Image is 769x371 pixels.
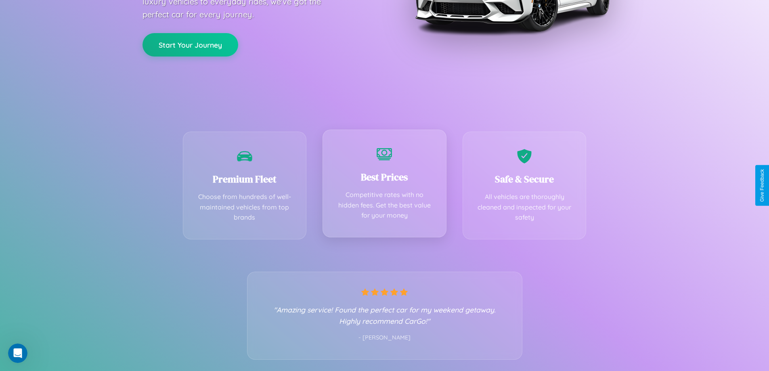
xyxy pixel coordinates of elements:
h3: Safe & Secure [475,172,574,186]
button: Start Your Journey [142,33,238,57]
h3: Premium Fleet [195,172,294,186]
p: Competitive rates with no hidden fees. Get the best value for your money [335,190,434,221]
iframe: Intercom live chat [8,344,27,363]
p: - [PERSON_NAME] [264,333,506,343]
p: "Amazing service! Found the perfect car for my weekend getaway. Highly recommend CarGo!" [264,304,506,327]
p: Choose from hundreds of well-maintained vehicles from top brands [195,192,294,223]
div: Give Feedback [759,169,765,202]
h3: Best Prices [335,170,434,184]
p: All vehicles are thoroughly cleaned and inspected for your safety [475,192,574,223]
